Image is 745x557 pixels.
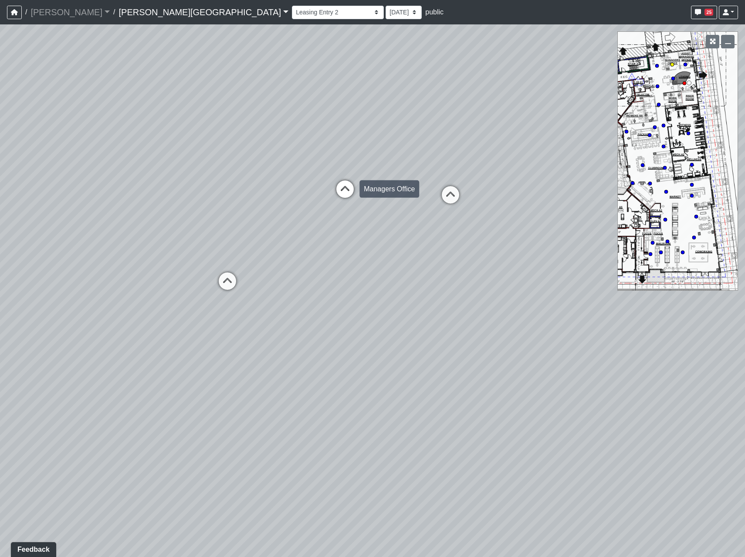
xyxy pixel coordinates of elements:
[22,3,30,21] span: /
[7,540,58,557] iframe: Ybug feedback widget
[119,3,288,21] a: [PERSON_NAME][GEOGRAPHIC_DATA]
[691,6,717,19] button: 25
[425,8,444,16] span: public
[110,3,119,21] span: /
[359,180,419,198] div: Managers Office
[704,9,713,16] span: 25
[30,3,110,21] a: [PERSON_NAME]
